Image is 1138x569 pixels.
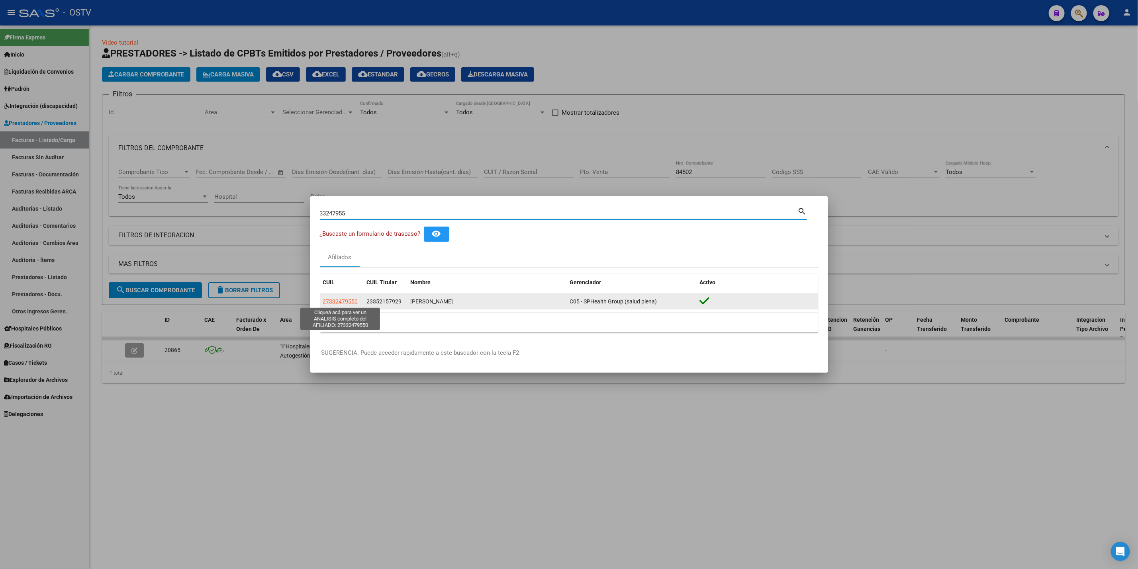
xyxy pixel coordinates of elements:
div: 1 total [320,313,819,332]
span: 27332479550 [323,298,358,305]
datatable-header-cell: CUIL [320,274,364,291]
span: Nombre [411,279,431,285]
span: ¿Buscaste un formulario de traspaso? - [320,230,424,237]
div: [PERSON_NAME] [411,297,564,306]
div: Afiliados [328,253,351,262]
p: -SUGERENCIA: Puede acceder rapidamente a este buscador con la tecla F2- [320,348,819,358]
div: Open Intercom Messenger [1111,542,1130,561]
span: Gerenciador [570,279,601,285]
mat-icon: search [798,206,807,215]
span: CUIL [323,279,335,285]
span: 23352157929 [367,298,402,305]
span: CUIL Titular [367,279,397,285]
datatable-header-cell: Nombre [407,274,567,291]
datatable-header-cell: Gerenciador [567,274,697,291]
datatable-header-cell: Activo [696,274,818,291]
span: Activo [699,279,715,285]
span: C05 - SPHealth Group (salud plena) [570,298,657,305]
datatable-header-cell: CUIL Titular [364,274,407,291]
mat-icon: remove_red_eye [432,229,441,239]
